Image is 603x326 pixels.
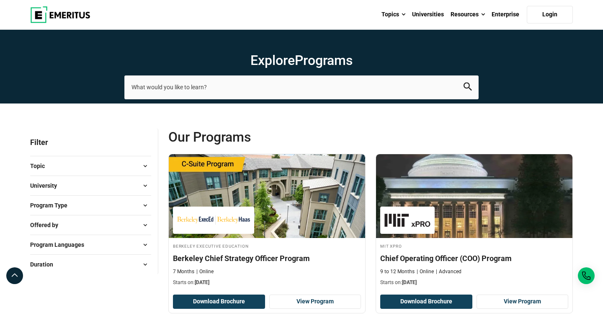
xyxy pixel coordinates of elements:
[173,295,265,309] button: Download Brochure
[169,154,365,238] img: Berkeley Chief Strategy Officer Program | Online Leadership Course
[30,240,91,249] span: Program Languages
[196,268,214,275] p: Online
[380,279,568,286] p: Starts on:
[30,181,64,190] span: University
[195,279,209,285] span: [DATE]
[168,129,371,145] span: Our Programs
[173,242,361,249] h4: Berkeley Executive Education
[30,220,65,230] span: Offered by
[30,129,151,156] p: Filter
[380,295,472,309] button: Download Brochure
[527,6,573,23] a: Login
[380,253,568,264] h4: Chief Operating Officer (COO) Program
[30,160,151,172] button: Topic
[30,179,151,192] button: University
[376,154,572,238] img: Chief Operating Officer (COO) Program | Online Leadership Course
[169,154,365,291] a: Leadership Course by Berkeley Executive Education - September 22, 2025 Berkeley Executive Educati...
[173,253,361,264] h4: Berkeley Chief Strategy Officer Program
[269,295,361,309] a: View Program
[436,268,461,275] p: Advanced
[30,201,74,210] span: Program Type
[384,211,430,230] img: MIT xPRO
[30,238,151,251] button: Program Languages
[477,295,569,309] a: View Program
[173,279,361,286] p: Starts on:
[376,154,572,291] a: Leadership Course by MIT xPRO - September 23, 2025 MIT xPRO MIT xPRO Chief Operating Officer (COO...
[30,219,151,231] button: Offered by
[295,52,353,68] span: Programs
[30,199,151,212] button: Program Type
[417,268,434,275] p: Online
[173,268,194,275] p: 7 Months
[464,83,472,92] button: search
[124,52,479,69] h1: Explore
[30,260,60,269] span: Duration
[177,211,250,230] img: Berkeley Executive Education
[124,75,479,99] input: search-page
[30,161,52,171] span: Topic
[30,258,151,271] button: Duration
[464,85,472,93] a: search
[380,242,568,249] h4: MIT xPRO
[380,268,415,275] p: 9 to 12 Months
[402,279,417,285] span: [DATE]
